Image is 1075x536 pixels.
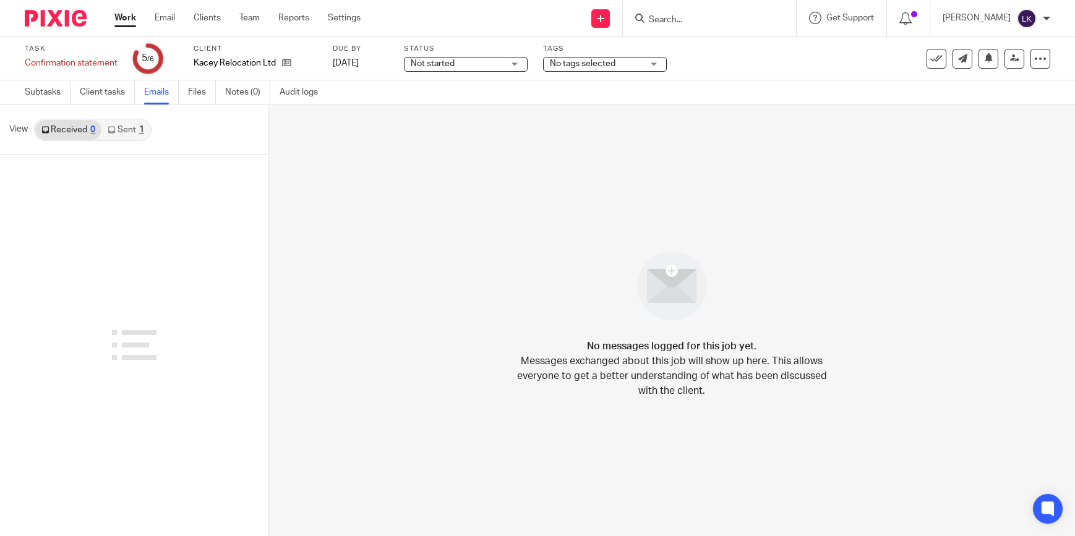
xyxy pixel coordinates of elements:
img: image [629,243,715,329]
div: 1 [139,125,144,134]
label: Task [25,44,118,54]
a: Team [239,12,260,24]
p: Messages exchanged about this job will show up here. This allows everyone to get a better underst... [508,354,836,398]
img: svg%3E [1017,9,1037,28]
div: 5 [142,51,154,66]
label: Tags [543,44,667,54]
a: Subtasks [25,80,71,104]
div: 0 [90,125,95,134]
img: Pixie [25,10,87,27]
small: /6 [147,56,154,62]
p: [PERSON_NAME] [943,12,1011,24]
a: Received0 [35,120,101,140]
span: View [9,123,28,136]
a: Notes (0) [225,80,270,104]
a: Files [188,80,216,104]
div: Confirmation statement [25,57,118,69]
span: Get Support [826,14,874,22]
label: Client [194,44,317,54]
p: Kacey Relocation Ltd [194,57,276,69]
span: No tags selected [550,59,615,68]
span: [DATE] [333,59,359,67]
a: Emails [144,80,179,104]
h4: No messages logged for this job yet. [587,339,756,354]
a: Reports [278,12,309,24]
label: Due by [333,44,388,54]
a: Client tasks [80,80,135,104]
a: Email [155,12,175,24]
input: Search [648,15,759,26]
a: Audit logs [280,80,327,104]
a: Work [114,12,136,24]
a: Clients [194,12,221,24]
a: Settings [328,12,361,24]
a: Sent1 [101,120,150,140]
span: Not started [411,59,455,68]
label: Status [404,44,528,54]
